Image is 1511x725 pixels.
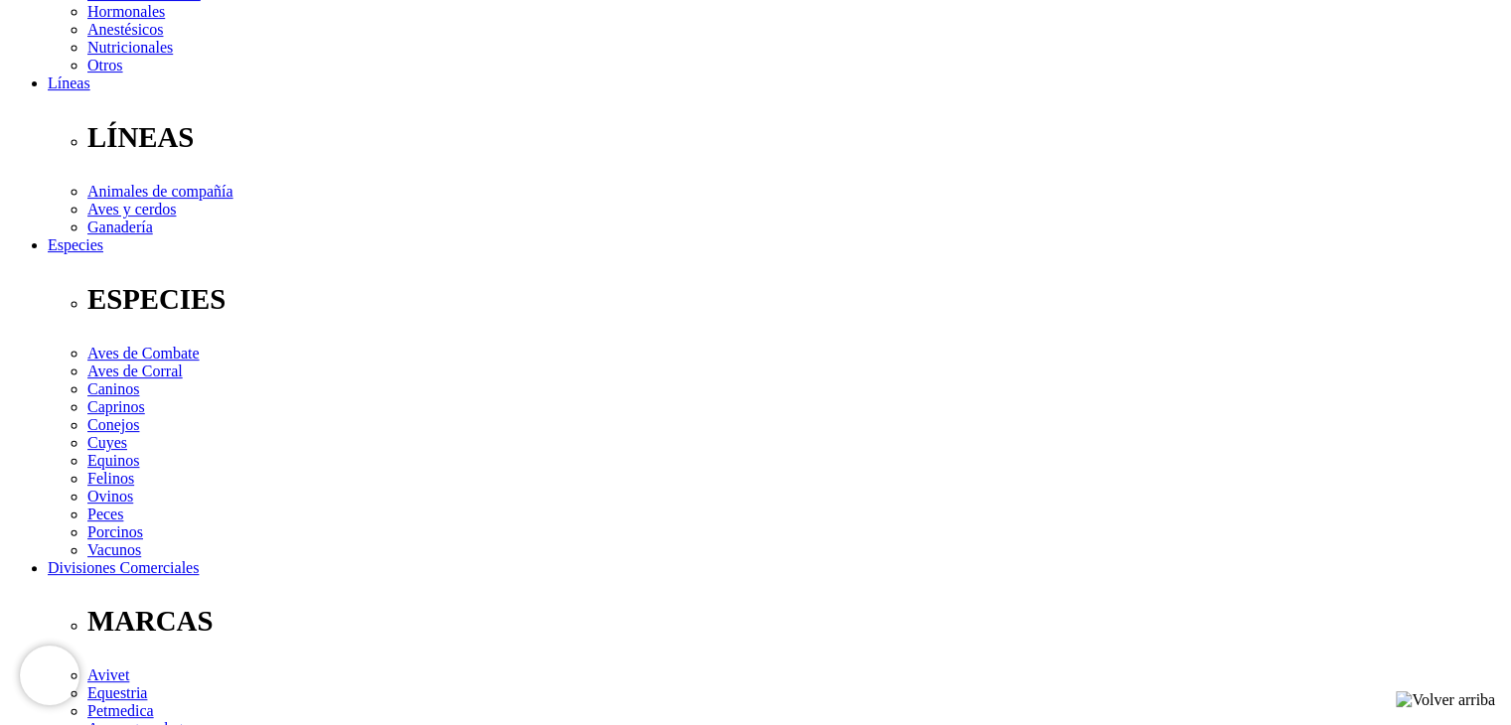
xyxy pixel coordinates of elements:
a: Ganadería [87,218,153,235]
a: Especies [48,236,103,253]
a: Ovinos [87,488,133,505]
p: MARCAS [87,605,1503,638]
a: Petmedica [87,702,154,719]
a: Aves de Combate [87,345,200,362]
a: Aves de Corral [87,362,183,379]
img: Volver arriba [1396,691,1495,709]
a: Equestria [87,684,147,701]
a: Caprinos [87,398,145,415]
a: Felinos [87,470,134,487]
a: Conejos [87,416,139,433]
a: Vacunos [87,541,141,558]
a: Animales de compañía [87,183,233,200]
a: Equinos [87,452,139,469]
p: LÍNEAS [87,121,1503,154]
a: Porcinos [87,523,143,540]
a: Líneas [48,74,90,91]
a: Hormonales [87,3,165,20]
a: Divisiones Comerciales [48,559,199,576]
p: ESPECIES [87,283,1503,316]
a: Peces [87,506,123,522]
a: Cuyes [87,434,127,451]
iframe: Brevo live chat [20,646,79,705]
a: Anestésicos [87,21,163,38]
a: Otros [87,57,123,73]
a: Caninos [87,380,139,397]
a: Aves y cerdos [87,201,176,217]
a: Avivet [87,666,129,683]
a: Nutricionales [87,39,173,56]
